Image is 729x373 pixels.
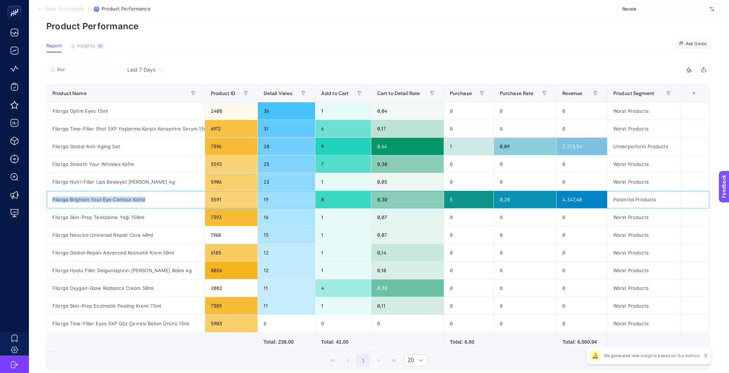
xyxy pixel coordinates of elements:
[444,138,494,155] div: 1
[371,315,444,332] div: 0
[557,209,607,226] div: 0
[607,209,680,226] div: Worst Products
[444,155,494,173] div: 0
[371,155,444,173] div: 0,30
[258,315,315,332] div: 0
[205,155,257,173] div: 5592
[258,155,315,173] div: 25
[607,315,680,332] div: Worst Products
[607,226,680,244] div: Worst Products
[211,90,235,96] span: Product ID
[444,209,494,226] div: 0
[494,209,557,226] div: 0
[710,5,714,13] img: svg%3e
[205,297,257,314] div: 7389
[444,244,494,261] div: 0
[557,279,607,297] div: 0
[377,90,420,96] span: Cart to Detail Rate
[321,338,365,346] div: Total: 41.00
[205,315,257,332] div: 5903
[607,155,680,173] div: Worst Products
[557,226,607,244] div: 0
[57,67,114,73] input: Search
[205,138,257,155] div: 7396
[258,226,315,244] div: 15
[47,191,205,208] div: Filorga Brighten Your Eye Contour Kofre
[494,138,557,155] div: 0,09
[607,102,680,120] div: Worst Products
[607,120,680,137] div: Worst Products
[97,43,104,49] div: 10
[371,279,444,297] div: 0,38
[258,191,315,208] div: 19
[607,138,680,155] div: Underperform Products
[557,102,607,120] div: 0
[494,155,557,173] div: 0
[444,191,494,208] div: 5
[589,350,601,361] div: 🔔
[47,173,205,190] div: Filorga Nutri-Filler Lips Besleyici [PERSON_NAME] 4g
[557,173,607,190] div: 0
[444,226,494,244] div: 0
[315,226,371,244] div: 1
[557,297,607,314] div: 0
[686,41,707,47] span: Ask Genie
[607,297,680,314] div: Worst Products
[356,353,370,367] button: 1
[315,120,371,137] div: 6
[205,173,257,190] div: 5906
[321,90,349,96] span: Add to Cart
[607,173,680,190] div: Worst Products
[562,338,601,346] div: Total: 6.560.94
[371,226,444,244] div: 0,07
[47,102,205,120] div: Filorga Optim Eyes 15ml
[315,209,371,226] div: 1
[205,102,257,120] div: 2408
[315,297,371,314] div: 1
[500,90,534,96] span: Purchase Rate
[494,262,557,279] div: 0
[613,90,654,96] span: Product Segment
[604,353,700,359] p: We generated new insights based on the metrics
[47,279,205,297] div: Filorga Oxygen-Glow Radiance Cream 50ml
[258,102,315,120] div: 36
[371,138,444,155] div: 0,64
[205,209,257,226] div: 7393
[450,90,472,96] span: Purchase
[258,120,315,137] div: 31
[205,262,257,279] div: 8026
[52,90,87,96] span: Product Name
[444,173,494,190] div: 0
[315,102,371,120] div: 1
[371,297,444,314] div: 0,11
[127,66,155,73] span: Last 7 Days
[686,90,692,106] div: 9 items selected
[47,297,205,314] div: Filorga Skin-Prep Enzimatik Peeling Kremi 75ml
[444,102,494,120] div: 0
[557,315,607,332] div: 0
[315,173,371,190] div: 1
[371,262,444,279] div: 0,10
[494,120,557,137] div: 0
[47,244,205,261] div: Filorga Global-Repair Advanced Kozmetik Krem 50ml
[371,209,444,226] div: 0,07
[315,155,371,173] div: 7
[315,191,371,208] div: 8
[371,244,444,261] div: 0,14
[607,244,680,261] div: Worst Products
[494,226,557,244] div: 0
[444,120,494,137] div: 0
[444,315,494,332] div: 0
[258,279,315,297] div: 11
[46,21,712,31] p: Product Performance
[315,315,371,332] div: 0
[258,262,315,279] div: 12
[315,279,371,297] div: 4
[371,173,444,190] div: 0,05
[494,315,557,332] div: 0
[607,279,680,297] div: Worst Products
[494,102,557,120] div: 0
[47,120,205,137] div: Filorga Time-Filler Shot 5XP Yaşlanma Karşıtı Konsantre Serum 15ml
[88,6,90,12] span: /
[557,138,607,155] div: 2.213,54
